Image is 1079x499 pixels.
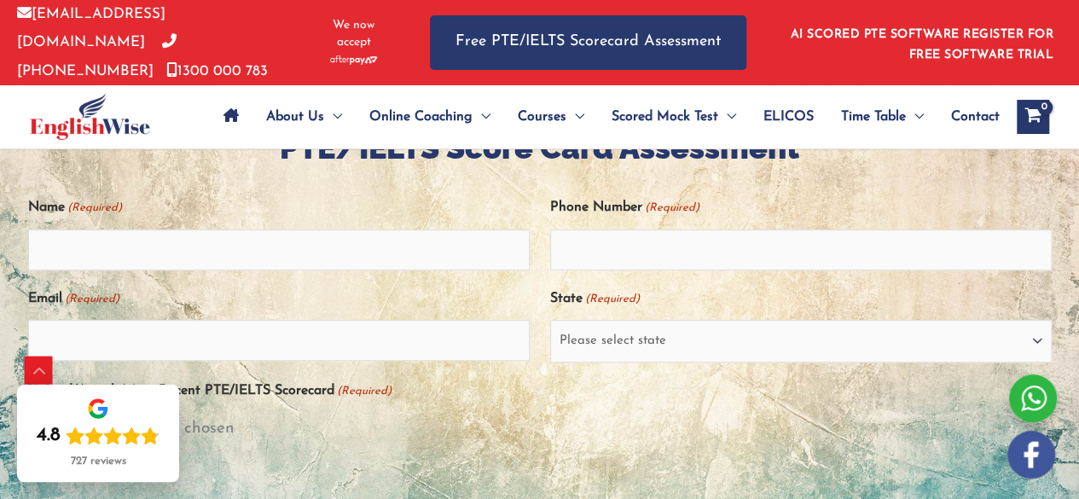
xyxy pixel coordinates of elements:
a: 1300 000 783 [166,64,268,78]
div: Rating: 4.8 out of 5 [37,424,160,448]
span: (Required) [643,194,699,222]
label: Phone Number [550,194,699,222]
div: 727 reviews [71,455,126,468]
span: ELICOS [763,87,814,147]
span: Menu Toggle [324,87,342,147]
span: Courses [518,87,566,147]
a: Time TableMenu Toggle [827,87,937,147]
span: We now accept [320,17,387,51]
a: View Shopping Cart, empty [1017,100,1049,134]
a: Scored Mock TestMenu Toggle [598,87,750,147]
a: AI SCORED PTE SOFTWARE REGISTER FOR FREE SOFTWARE TRIAL [791,28,1054,61]
a: ELICOS [750,87,827,147]
span: Online Coaching [369,87,473,147]
span: Menu Toggle [906,87,924,147]
span: Menu Toggle [718,87,736,147]
label: Email [28,285,119,313]
span: Max. file size: 2 GB. [28,453,1052,492]
span: Menu Toggle [566,87,584,147]
img: Afterpay-Logo [330,55,377,65]
a: Online CoachingMenu Toggle [356,87,504,147]
div: 4.8 [37,424,61,448]
img: cropped-ew-logo [30,93,150,140]
aside: Header Widget 1 [780,15,1062,70]
label: State [550,285,640,313]
label: Name [28,194,122,222]
a: [EMAIL_ADDRESS][DOMAIN_NAME] [17,7,165,49]
span: Contact [951,87,1000,147]
label: Upload/Attach Most Recent PTE/IELTS Scorecard [28,377,392,405]
span: (Required) [583,285,640,313]
img: white-facebook.png [1007,431,1055,479]
a: [PHONE_NUMBER] [17,35,177,78]
a: CoursesMenu Toggle [504,87,598,147]
a: Free PTE/IELTS Scorecard Assessment [430,15,746,69]
span: (Required) [66,194,122,222]
nav: Site Navigation: Main Menu [210,87,1000,147]
span: Time Table [841,87,906,147]
a: Contact [937,87,1000,147]
span: Menu Toggle [473,87,490,147]
a: About UsMenu Toggle [252,87,356,147]
span: (Required) [63,285,119,313]
span: About Us [266,87,324,147]
span: (Required) [335,377,392,405]
span: Scored Mock Test [612,87,718,147]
